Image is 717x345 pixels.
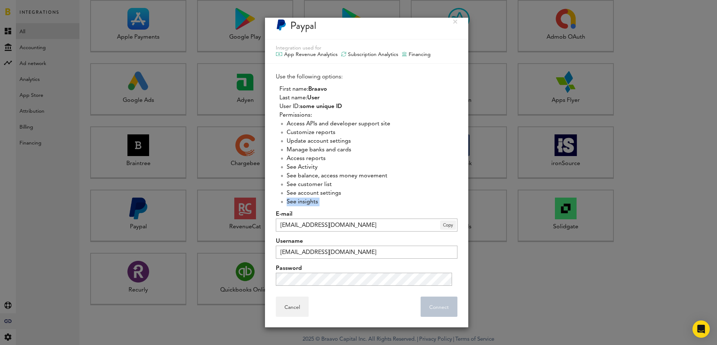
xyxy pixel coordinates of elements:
li: See Activity [287,163,457,172]
button: Cancel [276,297,309,317]
span: App Revenue Analytics [284,51,338,58]
li: Access APIs and developer support site [287,120,457,128]
span: Subscription Analytics [348,51,398,58]
div: Paypal [290,20,316,32]
li: See customer list [287,180,457,189]
li: See account settings [287,189,457,198]
li: Access reports [287,154,457,163]
span: Financing [409,51,431,58]
button: Connect [421,297,457,317]
li: See balance, access money movement [287,172,457,180]
li: Last name: [279,94,457,102]
img: Paypal [276,20,287,30]
span: Support [15,5,41,12]
label: E-mail [276,210,457,219]
label: Username [276,237,457,246]
span: User [307,95,320,101]
li: See insights [287,198,457,206]
li: User ID: [279,102,457,111]
label: Password [276,264,457,273]
li: Manage banks and cards [287,146,457,154]
div: Use the following options: [276,73,457,206]
div: Open Intercom Messenger [692,320,710,338]
span: Copy [440,220,456,230]
span: some unique ID [300,104,342,109]
span: Braavo [308,86,327,92]
li: Update account settings [287,137,457,146]
li: Permissions: [279,111,457,206]
div: Integration used for [276,45,457,51]
li: First name: [279,85,457,94]
li: Customize reports [287,128,457,137]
